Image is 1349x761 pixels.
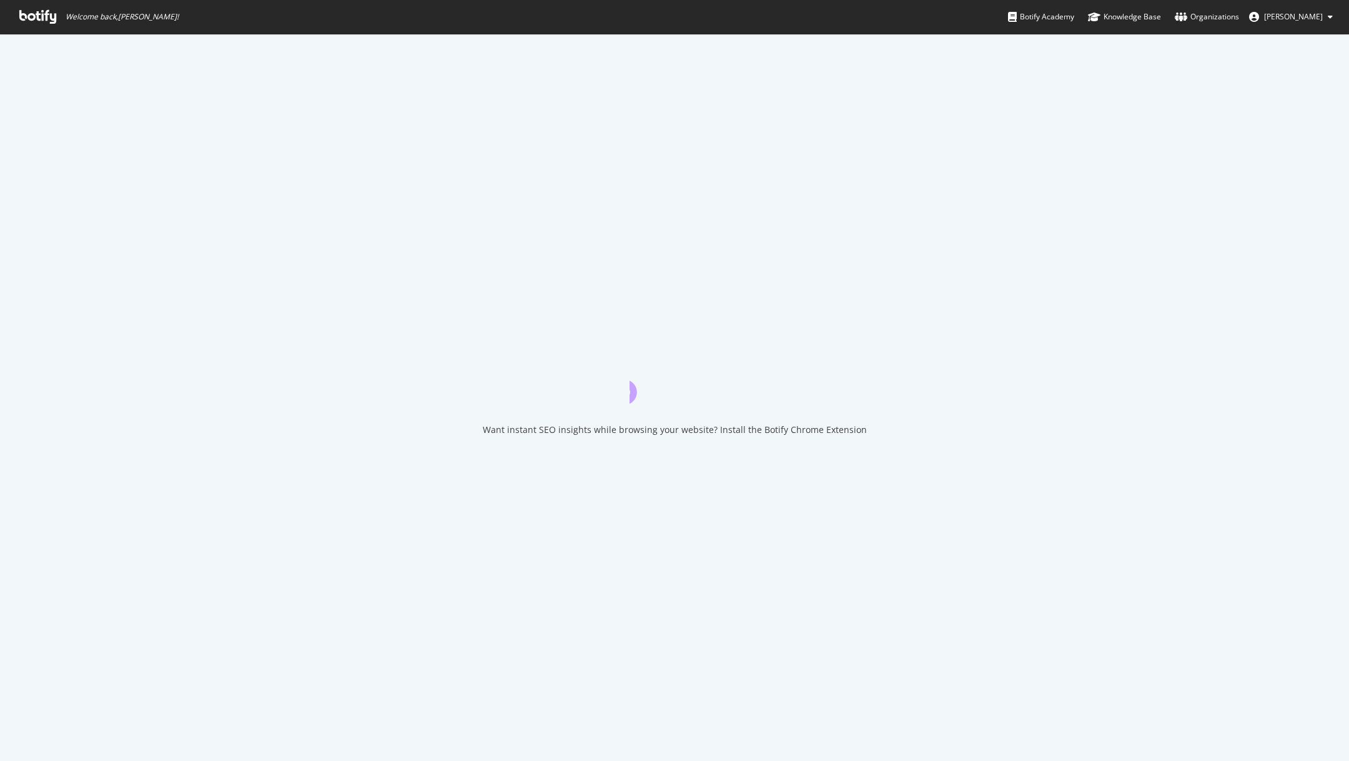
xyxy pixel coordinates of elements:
div: Want instant SEO insights while browsing your website? Install the Botify Chrome Extension [483,424,867,436]
span: Alexie Barthélemy [1264,11,1323,22]
span: Welcome back, [PERSON_NAME] ! [66,12,179,22]
div: Botify Academy [1008,11,1074,23]
button: [PERSON_NAME] [1239,7,1343,27]
div: animation [630,359,719,404]
div: Knowledge Base [1088,11,1161,23]
div: Organizations [1175,11,1239,23]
